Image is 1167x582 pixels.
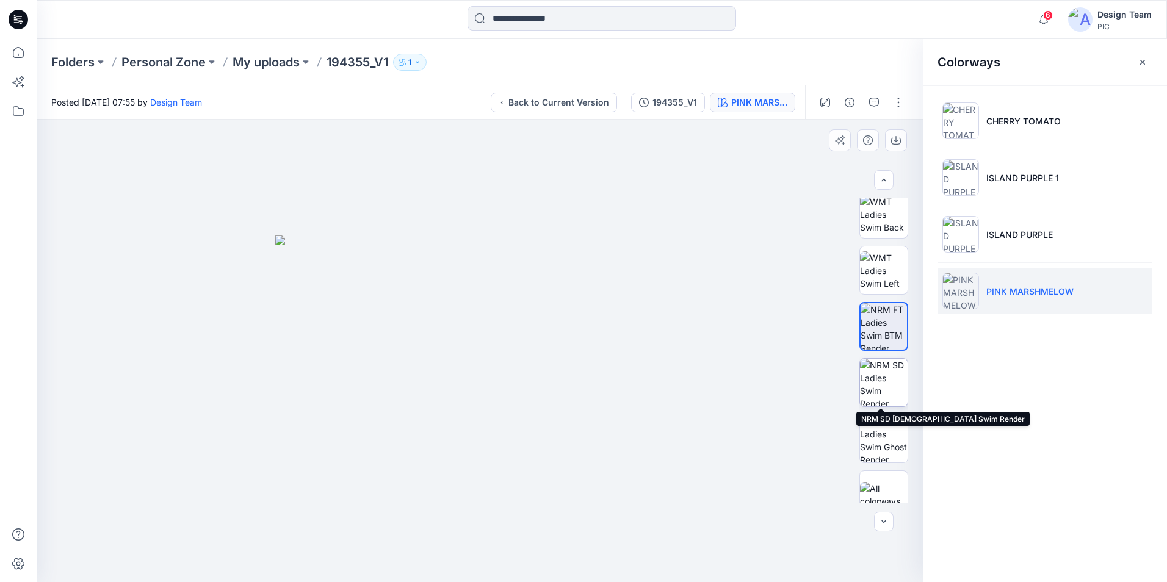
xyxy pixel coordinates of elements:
img: NRM SD Ladies Swim Render [860,359,908,406]
div: PIC [1097,22,1152,31]
a: Personal Zone [121,54,206,71]
p: CHERRY TOMATO [986,115,1061,128]
button: Back to Current Version [491,93,617,112]
img: WMT Ladies Swim Back [860,195,908,234]
img: CHERRY TOMATO [942,102,979,139]
img: All colorways [860,482,908,508]
img: ISLAND PURPLE [942,216,979,253]
button: Details [840,93,859,112]
p: ISLAND PURPLE 1 [986,171,1059,184]
p: 194355_V1 [327,54,388,71]
p: PINK MARSHMELOW [986,285,1074,298]
img: eyJhbGciOiJIUzI1NiIsImtpZCI6IjAiLCJzbHQiOiJzZXMiLCJ0eXAiOiJKV1QifQ.eyJkYXRhIjp7InR5cGUiOiJzdG9yYW... [275,235,684,582]
button: PINK MARSHMELOW [710,93,795,112]
p: ISLAND PURPLE [986,228,1053,241]
img: ISLAND PURPLE 1 [942,159,979,196]
span: Posted [DATE] 07:55 by [51,96,202,109]
p: 1 [408,56,411,69]
a: My uploads [233,54,300,71]
h2: Colorways [938,55,1000,70]
button: 1 [393,54,427,71]
button: 194355_V1 [631,93,705,112]
div: PINK MARSHMELOW [731,96,787,109]
div: 194355_V1 [652,96,697,109]
a: Design Team [150,97,202,107]
img: NRM FT Ladies Swim BTM Render [861,303,907,350]
img: NRM BK Ladies Swim Ghost Render [860,415,908,462]
span: 6 [1043,10,1053,20]
img: WMT Ladies Swim Left [860,251,908,290]
div: Design Team [1097,7,1152,22]
img: avatar [1068,7,1093,32]
img: PINK MARSHMELOW [942,273,979,309]
a: Folders [51,54,95,71]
